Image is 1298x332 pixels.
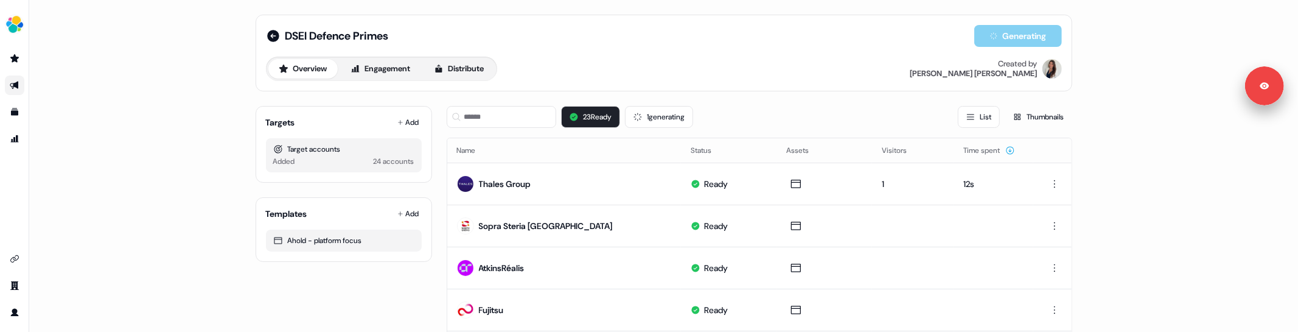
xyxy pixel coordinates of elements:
[999,59,1038,69] div: Created by
[266,116,295,129] div: Targets
[266,208,307,220] div: Templates
[268,59,338,79] button: Overview
[374,155,414,168] div: 24 accounts
[273,235,414,247] div: Ahold - platform focus
[5,49,24,68] a: Go to prospects
[910,69,1038,79] div: [PERSON_NAME] [PERSON_NAME]
[1005,106,1072,128] button: Thumbnails
[704,178,728,190] div: Ready
[882,178,944,190] div: 1
[5,276,24,295] a: Go to team
[882,140,921,161] button: Visitors
[479,262,525,274] div: AtkinsRéalis
[273,143,414,155] div: Target accounts
[964,178,1024,190] div: 12s
[424,59,495,79] button: Distribute
[5,303,24,322] a: Go to profile
[1042,59,1062,79] img: Kelly
[457,140,490,161] button: Name
[776,138,872,163] th: Assets
[561,106,620,128] button: 23Ready
[5,249,24,269] a: Go to integrations
[285,29,389,43] span: DSEI Defence Primes
[704,304,728,316] div: Ready
[958,106,1000,128] button: List
[273,155,295,168] div: Added
[340,59,421,79] button: Engagement
[479,220,613,232] div: Sopra Steria [GEOGRAPHIC_DATA]
[5,102,24,122] a: Go to templates
[395,114,422,131] button: Add
[625,106,693,128] button: 1generating
[704,220,728,232] div: Ready
[479,304,504,316] div: Fujitsu
[5,76,24,95] a: Go to outbound experience
[964,140,1015,161] button: Time spent
[5,129,24,149] a: Go to attribution
[479,178,531,190] div: Thales Group
[704,262,728,274] div: Ready
[691,140,726,161] button: Status
[395,205,422,222] button: Add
